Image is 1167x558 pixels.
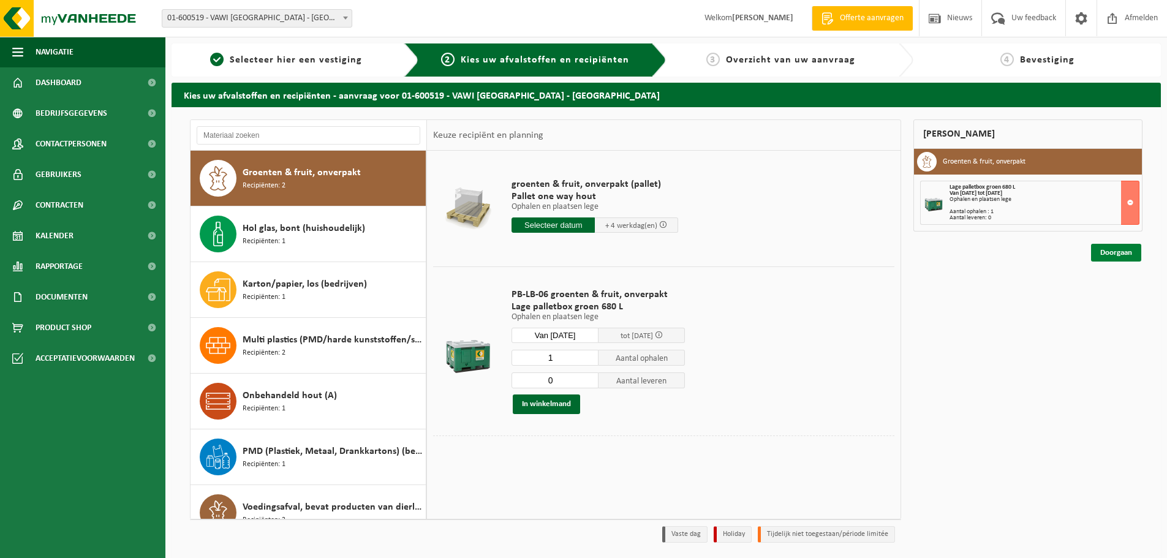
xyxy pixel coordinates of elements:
button: Onbehandeld hout (A) Recipiënten: 1 [191,374,426,429]
span: Onbehandeld hout (A) [243,388,337,403]
input: Selecteer datum [512,328,599,343]
span: Pallet one way hout [512,190,678,203]
span: Voedingsafval, bevat producten van dierlijke oorsprong, onverpakt, categorie 3 [243,500,423,515]
span: Aantal leveren [599,372,685,388]
span: Multi plastics (PMD/harde kunststoffen/spanbanden/EPS/folie naturel/folie gemengd) [243,333,423,347]
span: Contactpersonen [36,129,107,159]
span: Bevestiging [1020,55,1074,65]
span: Aantal ophalen [599,350,685,366]
li: Holiday [714,526,752,543]
h3: Groenten & fruit, onverpakt [943,152,1025,172]
span: Groenten & fruit, onverpakt [243,165,361,180]
button: Karton/papier, los (bedrijven) Recipiënten: 1 [191,262,426,318]
p: Ophalen en plaatsen lege [512,313,685,322]
button: Hol glas, bont (huishoudelijk) Recipiënten: 1 [191,206,426,262]
span: Recipiënten: 2 [243,515,285,526]
span: Lage palletbox groen 680 L [512,301,685,313]
span: Hol glas, bont (huishoudelijk) [243,221,365,236]
div: Aantal ophalen : 1 [950,209,1139,215]
span: Contracten [36,190,83,221]
strong: Van [DATE] tot [DATE] [950,190,1002,197]
span: Kies uw afvalstoffen en recipiënten [461,55,629,65]
span: PMD (Plastiek, Metaal, Drankkartons) (bedrijven) [243,444,423,459]
p: Ophalen en plaatsen lege [512,203,678,211]
span: Recipiënten: 1 [243,459,285,470]
span: 2 [441,53,455,66]
span: Recipiënten: 1 [243,403,285,415]
a: Offerte aanvragen [812,6,913,31]
span: 3 [706,53,720,66]
span: Acceptatievoorwaarden [36,343,135,374]
span: 1 [210,53,224,66]
li: Vaste dag [662,526,708,543]
button: Voedingsafval, bevat producten van dierlijke oorsprong, onverpakt, categorie 3 Recipiënten: 2 [191,485,426,540]
span: Product Shop [36,312,91,343]
button: Groenten & fruit, onverpakt Recipiënten: 2 [191,151,426,206]
button: Multi plastics (PMD/harde kunststoffen/spanbanden/EPS/folie naturel/folie gemengd) Recipiënten: 2 [191,318,426,374]
a: Doorgaan [1091,244,1141,262]
span: Selecteer hier een vestiging [230,55,362,65]
input: Materiaal zoeken [197,126,420,145]
div: Keuze recipiënt en planning [427,120,550,151]
span: Dashboard [36,67,81,98]
span: PB-LB-06 groenten & fruit, onverpakt [512,288,685,301]
span: 4 [1000,53,1014,66]
span: Documenten [36,282,88,312]
div: Ophalen en plaatsen lege [950,197,1139,203]
a: 1Selecteer hier een vestiging [178,53,395,67]
span: Gebruikers [36,159,81,190]
span: Kalender [36,221,74,251]
span: tot [DATE] [621,332,653,340]
strong: [PERSON_NAME] [732,13,793,23]
span: groenten & fruit, onverpakt (pallet) [512,178,678,190]
button: PMD (Plastiek, Metaal, Drankkartons) (bedrijven) Recipiënten: 1 [191,429,426,485]
span: Navigatie [36,37,74,67]
li: Tijdelijk niet toegestaan/période limitée [758,526,895,543]
span: Offerte aanvragen [837,12,907,25]
span: Karton/papier, los (bedrijven) [243,277,367,292]
span: Lage palletbox groen 680 L [950,184,1015,190]
span: + 4 werkdag(en) [605,222,657,230]
span: Recipiënten: 2 [243,347,285,359]
span: 01-600519 - VAWI NV - ANTWERPEN [162,10,352,27]
div: Aantal leveren: 0 [950,215,1139,221]
span: Bedrijfsgegevens [36,98,107,129]
span: Recipiënten: 1 [243,292,285,303]
span: Recipiënten: 1 [243,236,285,247]
input: Selecteer datum [512,217,595,233]
button: In winkelmand [513,394,580,414]
h2: Kies uw afvalstoffen en recipiënten - aanvraag voor 01-600519 - VAWI [GEOGRAPHIC_DATA] - [GEOGRAP... [172,83,1161,107]
span: Recipiënten: 2 [243,180,285,192]
span: Rapportage [36,251,83,282]
div: [PERSON_NAME] [913,119,1142,149]
span: Overzicht van uw aanvraag [726,55,855,65]
span: 01-600519 - VAWI NV - ANTWERPEN [162,9,352,28]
